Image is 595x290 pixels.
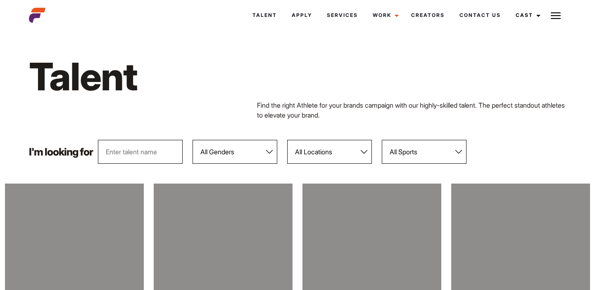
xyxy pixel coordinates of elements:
a: Contact Us [452,4,508,26]
input: Enter talent name [98,140,183,164]
img: Burger icon [551,11,561,21]
a: Work [365,4,404,26]
a: Creators [404,4,452,26]
a: Services [319,4,365,26]
h1: Talent [29,53,338,100]
p: I'm looking for [29,147,93,157]
p: Find the right Athlete for your brands campaign with our highly-skilled talent. The perfect stand... [257,100,566,120]
a: Apply [284,4,319,26]
a: Talent [245,4,284,26]
img: cropped-aefm-brand-fav-22-square.png [29,7,45,24]
a: Cast [508,4,545,26]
